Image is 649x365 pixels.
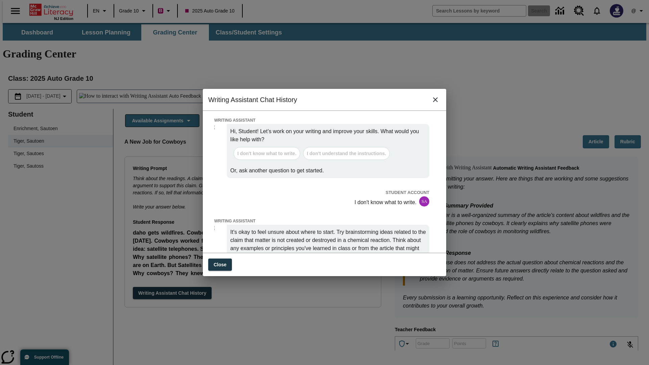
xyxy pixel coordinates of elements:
[430,94,441,105] button: close
[209,225,229,234] img: Writing Assistant icon
[203,89,446,111] h2: Writing Assistant Chat History
[214,117,430,124] p: WRITING ASSISTANT
[230,127,426,144] p: Hi, Student! Let’s work on your writing and improve your skills. What would you like help with?
[230,167,426,175] p: Or, ask another question to get started.
[419,196,429,206] div: SA
[230,144,393,164] div: Default questions for Users
[214,189,430,196] p: STUDENT ACCOUNT
[214,217,430,225] p: WRITING ASSISTANT
[230,228,426,277] p: It's okay to feel unsure about where to start. Try brainstorming ideas related to the claim that ...
[208,259,232,271] button: Close
[209,124,229,133] img: Writing Assistant icon
[355,198,417,206] p: I don't know what to write.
